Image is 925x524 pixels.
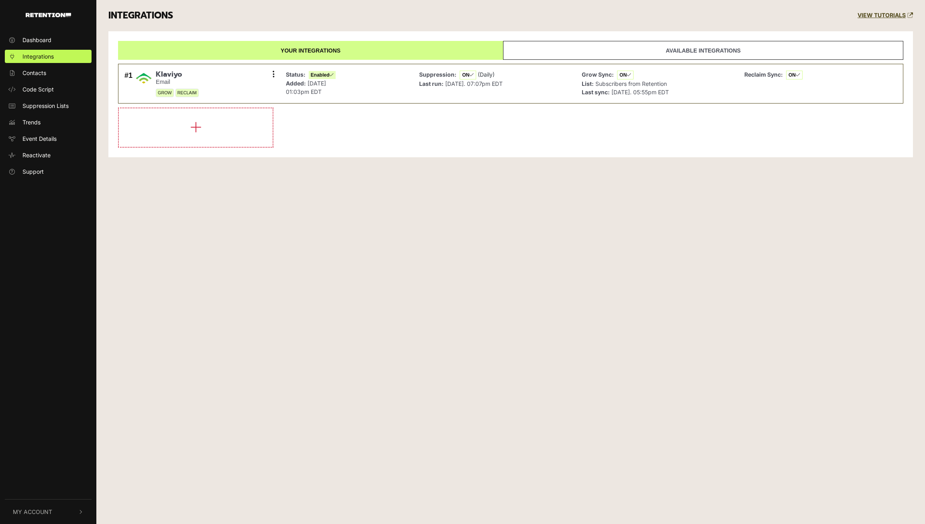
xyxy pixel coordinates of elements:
[617,71,634,79] span: ON
[13,508,52,516] span: My Account
[582,71,614,78] strong: Grow Sync:
[5,99,92,112] a: Suppression Lists
[22,151,51,159] span: Reactivate
[309,71,336,79] span: Enabled
[611,89,669,95] span: [DATE]. 05:55pm EDT
[582,89,610,95] strong: Last sync:
[419,80,444,87] strong: Last run:
[460,71,476,79] span: ON
[22,52,54,61] span: Integrations
[419,71,456,78] strong: Suppression:
[5,132,92,145] a: Event Details
[286,80,326,95] span: [DATE] 01:03pm EDT
[22,102,69,110] span: Suppression Lists
[286,71,306,78] strong: Status:
[5,66,92,79] a: Contacts
[5,116,92,129] a: Trends
[22,118,41,126] span: Trends
[124,70,132,97] div: #1
[156,89,174,97] span: GROW
[5,148,92,162] a: Reactivate
[156,70,199,79] span: Klaviyo
[136,70,152,86] img: Klaviyo
[478,71,495,78] span: (Daily)
[5,83,92,96] a: Code Script
[22,36,51,44] span: Dashboard
[22,85,54,93] span: Code Script
[595,80,667,87] span: Subscribers from Retention
[26,13,71,17] img: Retention.com
[445,80,503,87] span: [DATE]. 07:07pm EDT
[175,89,199,97] span: RECLAIM
[582,80,594,87] strong: List:
[5,165,92,178] a: Support
[108,10,173,21] h3: INTEGRATIONS
[5,50,92,63] a: Integrations
[22,167,44,176] span: Support
[786,71,803,79] span: ON
[858,12,913,19] a: VIEW TUTORIALS
[118,41,503,60] a: Your integrations
[156,79,199,85] small: Email
[22,69,46,77] span: Contacts
[286,80,306,87] strong: Added:
[5,500,92,524] button: My Account
[503,41,903,60] a: Available integrations
[744,71,783,78] strong: Reclaim Sync:
[5,33,92,47] a: Dashboard
[22,134,57,143] span: Event Details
